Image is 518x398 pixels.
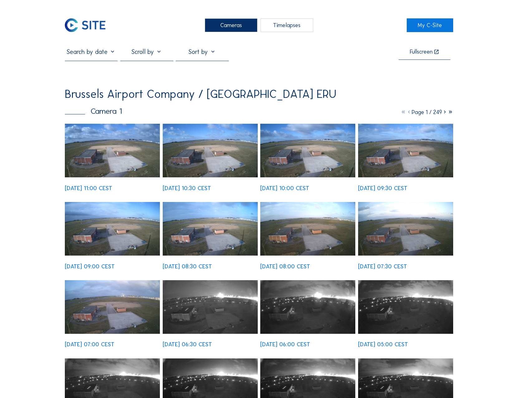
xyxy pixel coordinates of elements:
div: [DATE] 10:30 CEST [163,185,211,191]
div: [DATE] 10:00 CEST [260,185,309,191]
img: image_53215280 [65,202,160,256]
a: My C-Site [407,18,453,32]
img: image_53209914 [358,280,453,334]
div: [DATE] 08:30 CEST [163,264,212,269]
div: Brussels Airport Company / [GEOGRAPHIC_DATA] ERU [65,89,336,100]
div: [DATE] 08:00 CEST [260,264,310,269]
div: [DATE] 11:00 CEST [65,185,112,191]
div: [DATE] 06:00 CEST [260,342,310,347]
div: Cameras [205,18,258,32]
a: C-SITE Logo [65,18,112,32]
img: image_53212011 [65,280,160,334]
div: Camera 1 [65,107,122,115]
div: [DATE] 09:30 CEST [358,185,407,191]
img: image_53213655 [260,202,355,256]
div: Fullscreen [410,49,433,55]
img: C-SITE Logo [65,18,105,32]
span: Page 1 / 249 [412,109,442,116]
div: [DATE] 07:30 CEST [358,264,407,269]
div: Timelapses [261,18,314,32]
img: image_53216996 [260,124,355,177]
img: image_53211195 [163,280,258,334]
img: image_53210373 [260,280,355,334]
div: [DATE] 09:00 CEST [65,264,115,269]
img: image_53212832 [358,202,453,256]
div: [DATE] 05:00 CEST [358,342,408,347]
div: [DATE] 07:00 CEST [65,342,114,347]
input: Search by date 󰅀 [65,48,118,55]
img: image_53217798 [163,124,258,177]
img: image_53218608 [65,124,160,177]
img: image_53216192 [358,124,453,177]
img: image_53214479 [163,202,258,256]
div: [DATE] 06:30 CEST [163,342,212,347]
